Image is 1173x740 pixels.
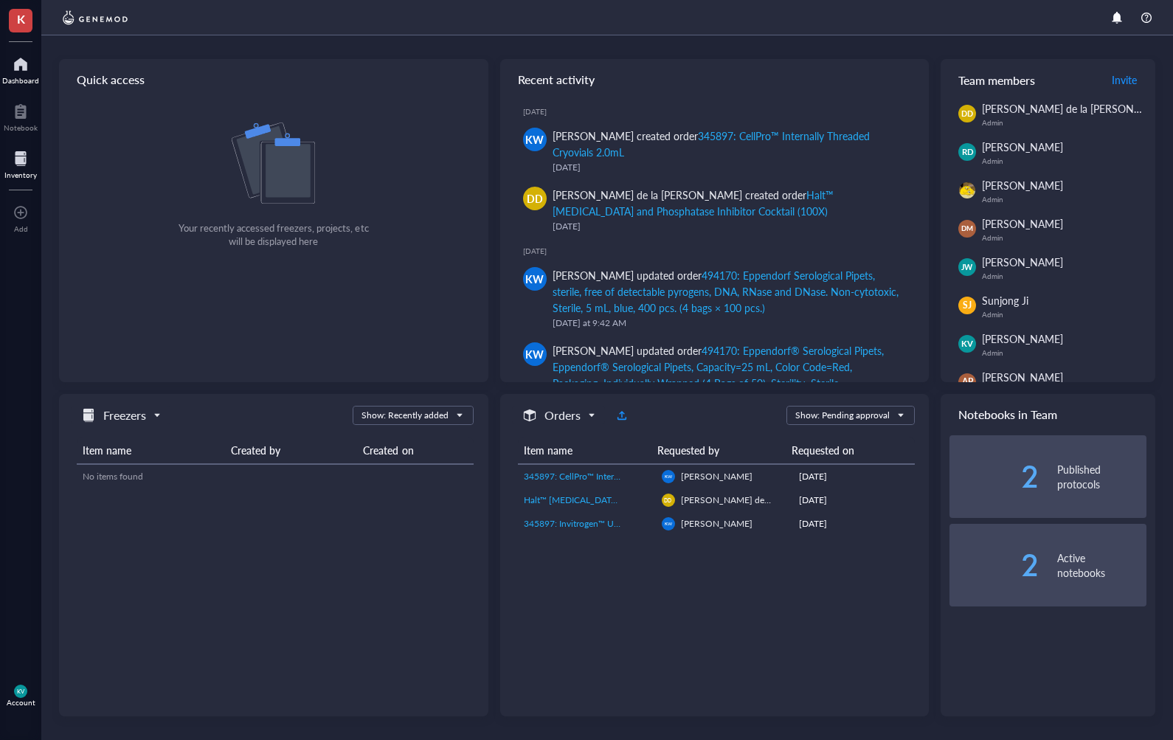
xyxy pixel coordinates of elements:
span: 345897: CellPro™ Internally Threaded Cryovials 2.0mL [524,470,736,483]
div: Admin [982,348,1146,357]
span: 345897: Invitrogen™ UltraPure™ DNase/RNase-Free Distilled Water (10x500mL) [524,517,834,530]
div: Notebook [4,123,38,132]
div: [PERSON_NAME] updated order [553,267,906,316]
div: Team members [941,59,1155,100]
span: JW [961,261,973,273]
h5: Freezers [103,407,146,424]
span: Invite [1112,72,1137,87]
div: Admin [982,310,1146,319]
a: Halt™ [MEDICAL_DATA] and Phosphatase Inhibitor Cocktail (100X) [524,494,650,507]
a: Inventory [4,147,37,179]
a: KW[PERSON_NAME] updated order494170: Eppendorf Serological Pipets, sterile, free of detectable py... [512,261,918,336]
span: K [17,10,25,28]
div: Admin [982,233,1146,242]
div: 494170: Eppendorf Serological Pipets, sterile, free of detectable pyrogens, DNA, RNase and DNase.... [553,268,899,315]
div: 494170: Eppendorf® Serological Pipets, Eppendorf® Serological Pipets, Capacity=25 mL, Color Code=... [553,343,885,390]
div: Published protocols [1057,462,1146,491]
div: No items found [83,470,468,483]
div: [DATE] [523,107,918,116]
a: KW[PERSON_NAME] updated order494170: Eppendorf® Serological Pipets, Eppendorf® Serological Pipets... [512,336,918,412]
th: Item name [518,437,652,464]
div: [PERSON_NAME] created order [553,128,906,160]
button: Invite [1111,68,1138,91]
div: Admin [982,118,1170,127]
div: [DATE] at 9:42 AM [553,316,906,331]
div: [DATE] [553,219,906,234]
span: [PERSON_NAME] de la [PERSON_NAME] [681,494,847,506]
span: RD [961,146,973,159]
img: genemod-logo [59,9,131,27]
span: DD [527,190,543,207]
div: 2 [949,553,1039,577]
div: Add [14,224,28,233]
div: Admin [982,156,1146,165]
span: KV [962,338,973,350]
span: [PERSON_NAME] [982,255,1063,269]
a: Dashboard [2,52,39,85]
th: Item name [77,437,225,464]
span: AP [962,376,973,389]
div: [DATE] [799,494,908,507]
div: [DATE] [799,470,908,483]
div: Show: Recently added [361,409,449,422]
div: [DATE] [553,160,906,175]
a: DD[PERSON_NAME] de la [PERSON_NAME] created orderHalt™ [MEDICAL_DATA] and Phosphatase Inhibitor C... [512,181,918,240]
div: Active notebooks [1057,550,1146,580]
span: [PERSON_NAME] [982,178,1063,193]
span: KW [664,474,671,479]
th: Created on [357,437,474,464]
div: Quick access [59,59,488,100]
th: Requested by [651,437,786,464]
div: Notebooks in Team [941,394,1155,435]
div: Show: Pending approval [795,409,890,422]
span: [PERSON_NAME] [982,331,1063,346]
div: 2 [949,465,1039,488]
div: Account [7,698,35,707]
span: [PERSON_NAME] [982,216,1063,231]
span: KW [525,346,544,362]
span: [PERSON_NAME] [681,517,752,530]
span: [PERSON_NAME] [982,370,1063,384]
span: KW [664,521,671,526]
div: Admin [982,195,1146,204]
span: KW [525,271,544,287]
span: DM [961,224,973,234]
a: KW[PERSON_NAME] created order345897: CellPro™ Internally Threaded Cryovials 2.0mL[DATE] [512,122,918,181]
span: KW [525,131,544,148]
div: [PERSON_NAME] updated order [553,342,906,391]
span: DD [961,108,973,120]
div: Admin [982,272,1146,280]
a: 345897: Invitrogen™ UltraPure™ DNase/RNase-Free Distilled Water (10x500mL) [524,517,650,530]
div: Your recently accessed freezers, projects, etc will be displayed here [179,221,368,248]
a: 345897: CellPro™ Internally Threaded Cryovials 2.0mL [524,470,650,483]
span: Sunjong Ji [982,293,1028,308]
img: da48f3c6-a43e-4a2d-aade-5eac0d93827f.jpeg [959,182,975,198]
span: SJ [963,299,972,312]
span: [PERSON_NAME] [982,139,1063,154]
div: [DATE] [799,517,908,530]
a: Notebook [4,100,38,132]
div: [PERSON_NAME] de la [PERSON_NAME] created order [553,187,906,219]
img: Q0SmxOlbQPPVRWRn++WxbfQX1uCo6rl5FXIAAAAASUVORK5CYII= [232,122,315,204]
div: [DATE] [523,246,918,255]
span: [PERSON_NAME] [681,470,752,483]
div: Recent activity [500,59,930,100]
th: Requested on [786,437,904,464]
span: Halt™ [MEDICAL_DATA] and Phosphatase Inhibitor Cocktail (100X) [524,494,786,506]
div: Inventory [4,170,37,179]
div: Dashboard [2,76,39,85]
span: [PERSON_NAME] de la [PERSON_NAME] [982,101,1172,116]
div: 345897: CellPro™ Internally Threaded Cryovials 2.0mL [553,128,871,159]
span: DD [664,497,672,503]
h5: Orders [544,407,581,424]
span: KV [17,688,25,694]
th: Created by [225,437,357,464]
